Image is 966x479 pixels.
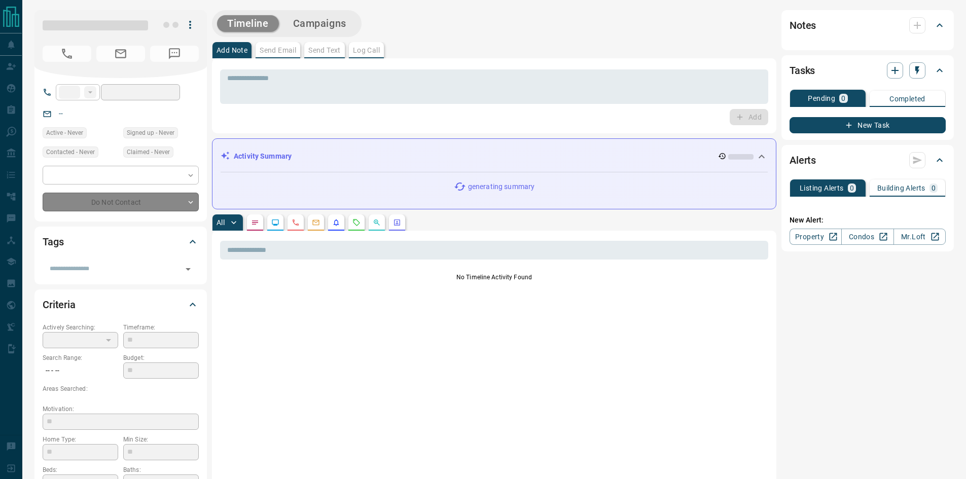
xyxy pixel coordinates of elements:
[123,353,199,362] p: Budget:
[43,353,118,362] p: Search Range:
[96,46,145,62] span: No Email
[43,234,63,250] h2: Tags
[312,218,320,227] svg: Emails
[43,297,76,313] h2: Criteria
[127,147,170,157] span: Claimed - Never
[889,95,925,102] p: Completed
[790,148,946,172] div: Alerts
[43,292,199,317] div: Criteria
[790,58,946,83] div: Tasks
[59,109,63,118] a: --
[217,15,279,32] button: Timeline
[220,273,768,282] p: No Timeline Activity Found
[352,218,361,227] svg: Requests
[790,229,842,245] a: Property
[43,193,199,211] div: Do Not Contact
[893,229,946,245] a: Mr.Loft
[43,362,118,379] p: -- - --
[234,151,292,162] p: Activity Summary
[217,219,225,226] p: All
[790,152,816,168] h2: Alerts
[790,62,815,79] h2: Tasks
[292,218,300,227] svg: Calls
[283,15,356,32] button: Campaigns
[181,262,195,276] button: Open
[43,46,91,62] span: No Number
[43,404,199,414] p: Motivation:
[43,435,118,444] p: Home Type:
[877,185,925,192] p: Building Alerts
[932,185,936,192] p: 0
[217,47,247,54] p: Add Note
[332,218,340,227] svg: Listing Alerts
[808,95,835,102] p: Pending
[221,147,768,166] div: Activity Summary
[43,384,199,393] p: Areas Searched:
[850,185,854,192] p: 0
[271,218,279,227] svg: Lead Browsing Activity
[790,17,816,33] h2: Notes
[841,229,893,245] a: Condos
[841,95,845,102] p: 0
[393,218,401,227] svg: Agent Actions
[251,218,259,227] svg: Notes
[43,323,118,332] p: Actively Searching:
[468,181,534,192] p: generating summary
[46,128,83,138] span: Active - Never
[43,230,199,254] div: Tags
[43,465,118,474] p: Beds:
[123,323,199,332] p: Timeframe:
[127,128,174,138] span: Signed up - Never
[46,147,95,157] span: Contacted - Never
[790,117,946,133] button: New Task
[123,435,199,444] p: Min Size:
[123,465,199,474] p: Baths:
[790,215,946,226] p: New Alert:
[150,46,199,62] span: No Number
[800,185,844,192] p: Listing Alerts
[373,218,381,227] svg: Opportunities
[790,13,946,38] div: Notes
